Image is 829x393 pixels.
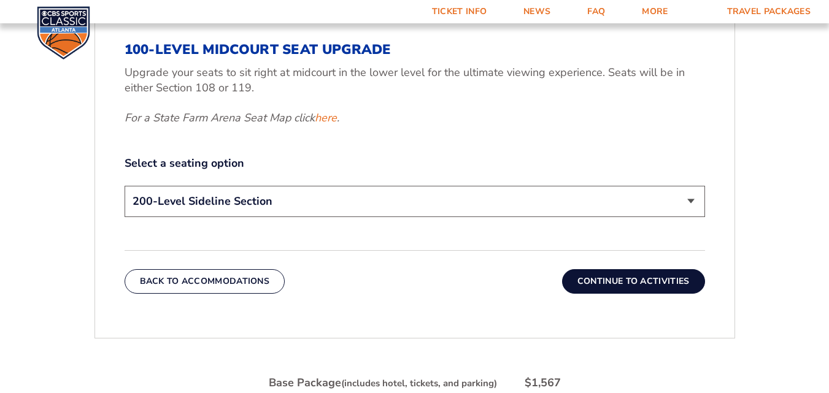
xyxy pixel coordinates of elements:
[125,65,705,96] p: Upgrade your seats to sit right at midcourt in the lower level for the ultimate viewing experienc...
[562,269,705,294] button: Continue To Activities
[37,6,90,59] img: CBS Sports Classic
[315,110,337,126] a: here
[125,156,705,171] label: Select a seating option
[525,375,561,391] div: $1,567
[269,375,497,391] div: Base Package
[341,377,497,389] small: (includes hotel, tickets, and parking)
[125,42,705,58] h3: 100-Level Midcourt Seat Upgrade
[125,269,285,294] button: Back To Accommodations
[125,110,339,125] em: For a State Farm Arena Seat Map click .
